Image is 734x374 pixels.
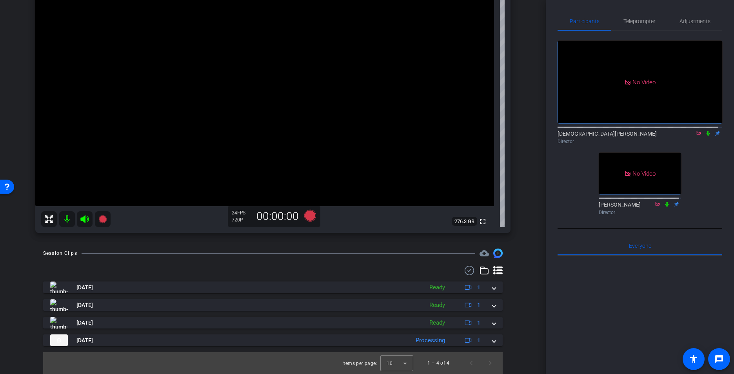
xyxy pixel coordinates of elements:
mat-expansion-panel-header: thumb-nail[DATE]Ready1 [43,299,503,311]
span: No Video [632,170,656,177]
span: [DATE] [76,301,93,309]
mat-icon: message [714,354,724,364]
div: Director [558,138,722,145]
span: FPS [237,210,245,216]
mat-expansion-panel-header: thumb-nail[DATE]Ready1 [43,317,503,329]
div: 24 [232,210,251,216]
div: 720P [232,217,251,223]
span: [DATE] [76,336,93,345]
div: 00:00:00 [251,210,304,223]
span: 276.3 GB [452,217,477,226]
mat-icon: fullscreen [478,217,487,226]
div: 1 – 4 of 4 [427,359,449,367]
img: thumb-nail [50,281,68,293]
span: [DATE] [76,283,93,292]
img: Session clips [493,249,503,258]
div: Items per page: [342,359,377,367]
mat-icon: cloud_upload [480,249,489,258]
mat-icon: accessibility [689,354,698,364]
button: Next page [481,354,500,372]
span: Participants [570,18,600,24]
mat-expansion-panel-header: thumb-nail[DATE]Processing1 [43,334,503,346]
div: Session Clips [43,249,77,257]
div: Ready [425,301,449,310]
span: No Video [632,78,656,85]
span: [DATE] [76,319,93,327]
div: Director [599,209,681,216]
div: Processing [412,336,449,345]
span: 1 [477,319,480,327]
div: Ready [425,318,449,327]
span: Teleprompter [623,18,656,24]
button: Previous page [462,354,481,372]
mat-expansion-panel-header: thumb-nail[DATE]Ready1 [43,281,503,293]
span: 1 [477,336,480,345]
span: Everyone [629,243,651,249]
span: 1 [477,301,480,309]
img: thumb-nail [50,334,68,346]
span: Destinations for your clips [480,249,489,258]
span: Adjustments [679,18,710,24]
img: thumb-nail [50,299,68,311]
div: [DEMOGRAPHIC_DATA][PERSON_NAME] [558,130,722,145]
span: 1 [477,283,480,292]
img: thumb-nail [50,317,68,329]
div: Ready [425,283,449,292]
div: [PERSON_NAME] [599,201,681,216]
